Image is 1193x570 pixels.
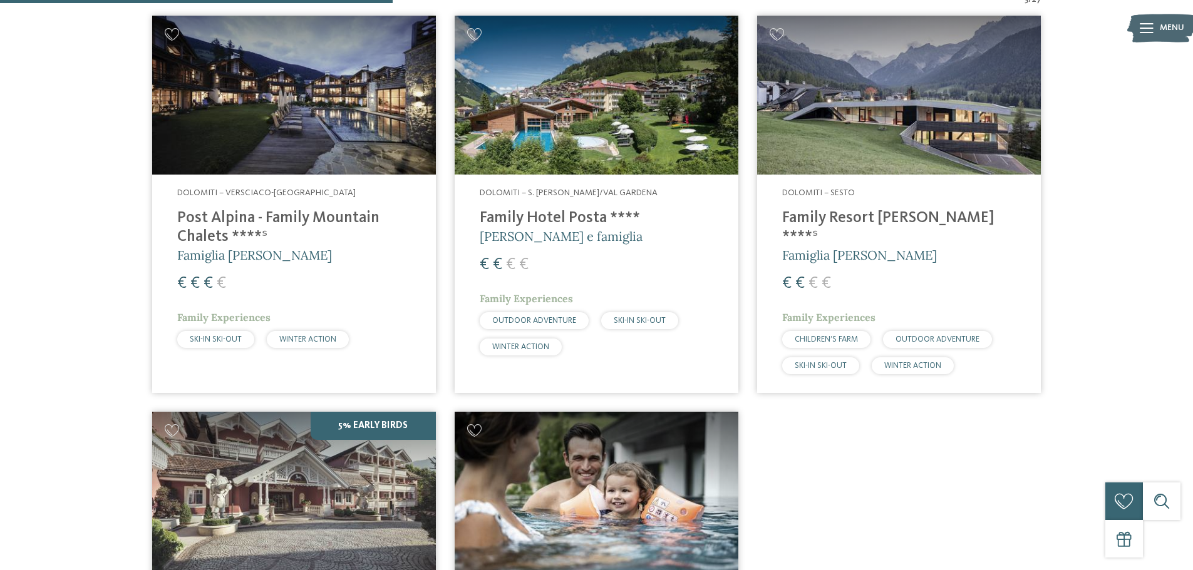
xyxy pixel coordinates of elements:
span: € [795,275,805,292]
span: € [177,275,187,292]
span: € [822,275,831,292]
span: Family Experiences [480,292,573,305]
span: SKI-IN SKI-OUT [614,317,666,325]
span: € [217,275,226,292]
span: WINTER ACTION [279,335,336,344]
h4: Family Hotel Posta **** [480,209,713,228]
span: Famiglia [PERSON_NAME] [782,247,937,263]
span: € [808,275,818,292]
img: Cercate un hotel per famiglie? Qui troverete solo i migliori! [455,16,738,175]
img: Post Alpina - Family Mountain Chalets ****ˢ [152,16,436,175]
span: CHILDREN’S FARM [795,335,858,344]
span: € [506,257,515,273]
span: OUTDOOR ADVENTURE [492,317,576,325]
a: Cercate un hotel per famiglie? Qui troverete solo i migliori! Dolomiti – S. [PERSON_NAME]/Val Gar... [455,16,738,393]
a: Cercate un hotel per famiglie? Qui troverete solo i migliori! Dolomiti – Sesto Family Resort [PER... [757,16,1041,393]
span: OUTDOOR ADVENTURE [896,335,979,344]
span: SKI-IN SKI-OUT [190,335,242,344]
span: Dolomiti – Sesto [782,188,855,197]
span: WINTER ACTION [884,362,941,370]
h4: Post Alpina - Family Mountain Chalets ****ˢ [177,209,411,247]
img: Family Resort Rainer ****ˢ [757,16,1041,175]
span: € [493,257,502,273]
span: SKI-IN SKI-OUT [795,362,847,370]
a: Cercate un hotel per famiglie? Qui troverete solo i migliori! Dolomiti – Versciaco-[GEOGRAPHIC_DA... [152,16,436,393]
span: € [480,257,489,273]
span: Family Experiences [782,311,875,323]
span: [PERSON_NAME] e famiglia [480,228,643,244]
span: € [782,275,792,292]
span: WINTER ACTION [492,343,549,351]
span: € [204,275,213,292]
span: € [519,257,529,273]
span: Family Experiences [177,311,271,323]
span: € [190,275,200,292]
h4: Family Resort [PERSON_NAME] ****ˢ [782,209,1016,247]
span: Famiglia [PERSON_NAME] [177,247,332,263]
span: Dolomiti – Versciaco-[GEOGRAPHIC_DATA] [177,188,356,197]
span: Dolomiti – S. [PERSON_NAME]/Val Gardena [480,188,658,197]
